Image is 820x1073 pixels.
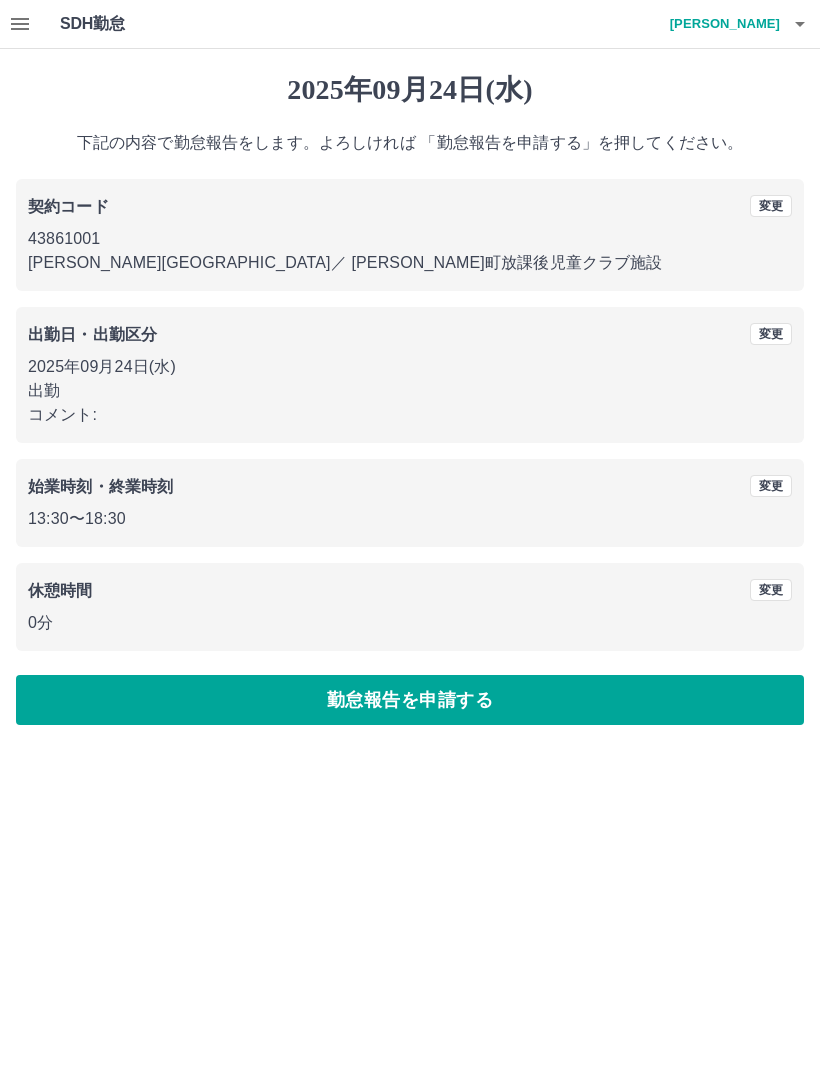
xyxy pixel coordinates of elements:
[28,611,792,635] p: 0分
[28,478,173,495] b: 始業時刻・終業時刻
[28,251,792,275] p: [PERSON_NAME][GEOGRAPHIC_DATA] ／ [PERSON_NAME]町放課後児童クラブ施設
[28,507,792,531] p: 13:30 〜 18:30
[28,326,157,343] b: 出勤日・出勤区分
[16,73,804,107] h1: 2025年09月24日(水)
[28,227,792,251] p: 43861001
[28,198,109,215] b: 契約コード
[750,475,792,497] button: 変更
[28,582,93,599] b: 休憩時間
[750,323,792,345] button: 変更
[28,379,792,403] p: 出勤
[750,579,792,601] button: 変更
[28,403,792,427] p: コメント:
[16,675,804,725] button: 勤怠報告を申請する
[750,195,792,217] button: 変更
[28,355,792,379] p: 2025年09月24日(水)
[16,131,804,155] p: 下記の内容で勤怠報告をします。よろしければ 「勤怠報告を申請する」を押してください。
